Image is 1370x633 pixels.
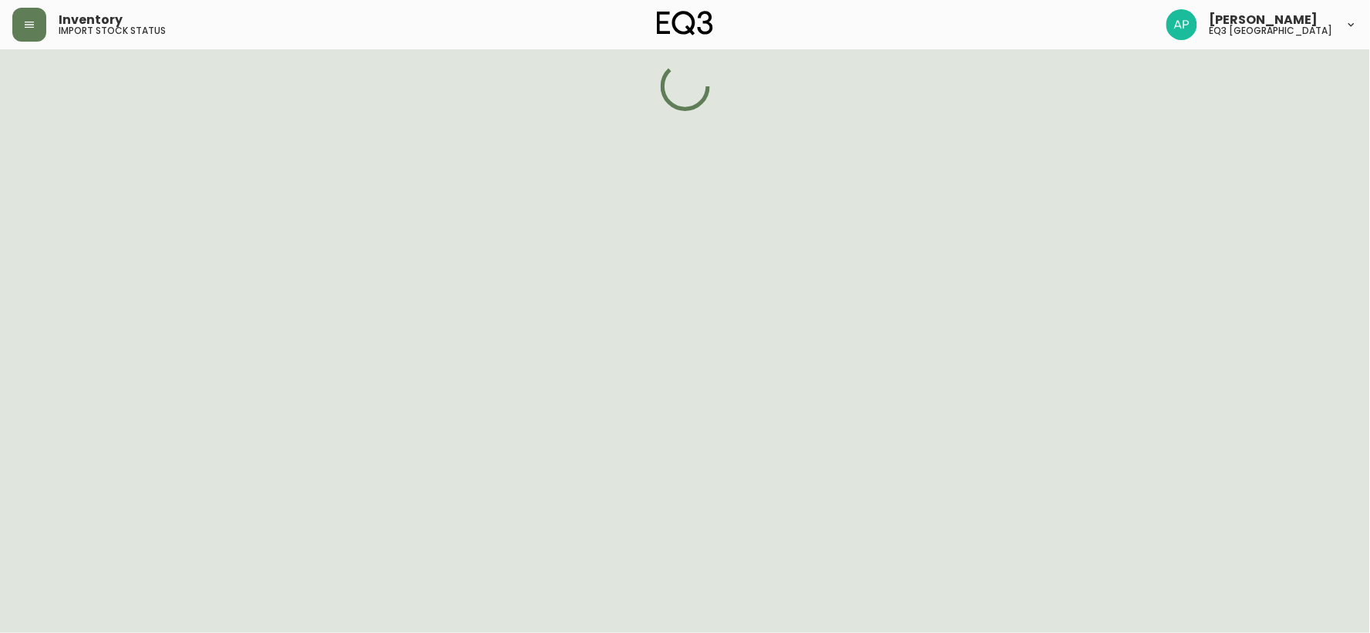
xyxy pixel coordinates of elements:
span: [PERSON_NAME] [1210,14,1318,26]
span: Inventory [59,14,123,26]
img: logo [657,11,714,35]
h5: import stock status [59,26,166,35]
h5: eq3 [GEOGRAPHIC_DATA] [1210,26,1333,35]
img: 3897410ab0ebf58098a0828baeda1fcd [1166,9,1197,40]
